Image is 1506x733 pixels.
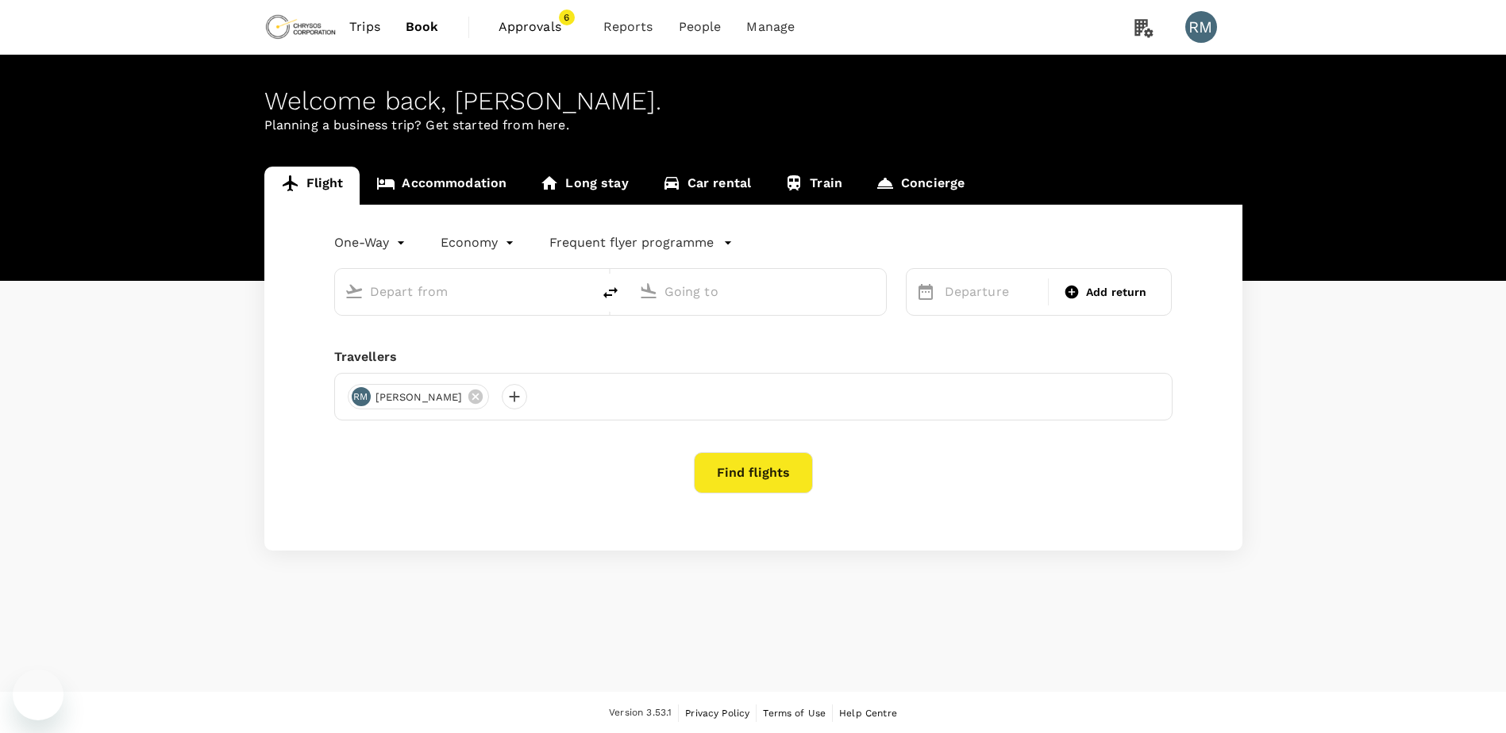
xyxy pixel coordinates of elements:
span: Book [406,17,439,36]
iframe: Button to launch messaging window [13,670,64,720]
a: Train [768,167,859,205]
span: Trips [349,17,380,36]
a: Help Centre [839,704,897,722]
span: Add return [1086,284,1147,301]
div: One-Way [334,230,409,255]
div: Welcome back , [PERSON_NAME] . [264,86,1242,116]
a: Flight [264,167,360,205]
div: RM [352,387,371,406]
button: Find flights [694,452,813,493]
span: Version 3.53.1 [609,705,672,721]
span: Privacy Policy [685,708,749,719]
button: Frequent flyer programme [549,233,733,252]
img: Chrysos Corporation [264,10,337,44]
span: Manage [746,17,795,36]
span: Terms of Use [763,708,826,719]
a: Concierge [859,167,981,205]
p: Frequent flyer programme [549,233,714,252]
div: RM[PERSON_NAME] [348,384,490,409]
span: Approvals [499,17,578,36]
span: Help Centre [839,708,897,719]
a: Accommodation [360,167,523,205]
a: Privacy Policy [685,704,749,722]
p: Planning a business trip? Get started from here. [264,116,1242,135]
div: Travellers [334,347,1173,366]
input: Depart from [370,279,558,304]
a: Car rental [645,167,768,205]
a: Terms of Use [763,704,826,722]
a: Long stay [523,167,645,205]
span: People [679,17,722,36]
input: Going to [664,279,853,304]
div: RM [1185,11,1217,43]
span: Reports [603,17,653,36]
button: Open [580,290,584,293]
button: Open [875,290,878,293]
p: Departure [945,282,1038,301]
span: [PERSON_NAME] [366,390,472,405]
div: Economy [441,230,518,255]
button: delete [591,274,630,312]
span: 6 [559,10,575,25]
